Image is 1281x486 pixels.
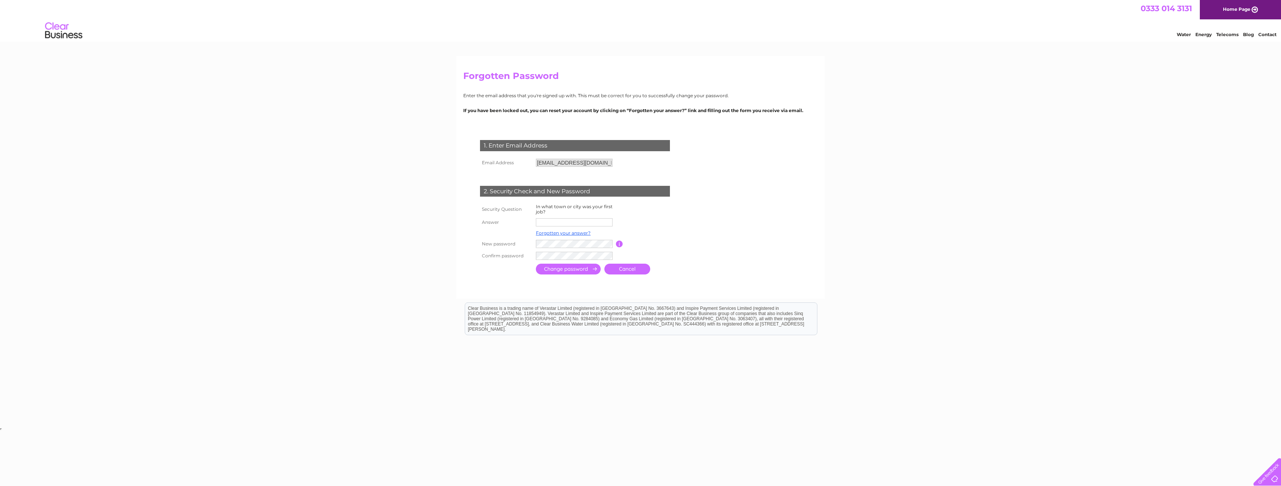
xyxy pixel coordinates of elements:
th: Security Question [478,202,534,216]
a: Water [1177,32,1191,37]
div: Clear Business is a trading name of Verastar Limited (registered in [GEOGRAPHIC_DATA] No. 3667643... [465,4,817,36]
th: Confirm password [478,250,534,262]
th: New password [478,238,534,250]
img: logo.png [45,19,83,42]
a: 0333 014 3131 [1141,4,1192,13]
input: Information [616,241,623,247]
div: 1. Enter Email Address [480,140,670,151]
p: If you have been locked out, you can reset your account by clicking on “Forgotten your answer?” l... [463,107,818,114]
label: In what town or city was your first job? [536,204,613,215]
a: Cancel [604,264,650,274]
input: Submit [536,264,601,274]
a: Energy [1195,32,1212,37]
a: Forgotten your answer? [536,230,591,236]
th: Email Address [478,157,534,169]
a: Telecoms [1216,32,1239,37]
h2: Forgotten Password [463,71,818,85]
a: Blog [1243,32,1254,37]
p: Enter the email address that you're signed up with. This must be correct for you to successfully ... [463,92,818,99]
a: Contact [1258,32,1277,37]
div: 2. Security Check and New Password [480,186,670,197]
th: Answer [478,216,534,228]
